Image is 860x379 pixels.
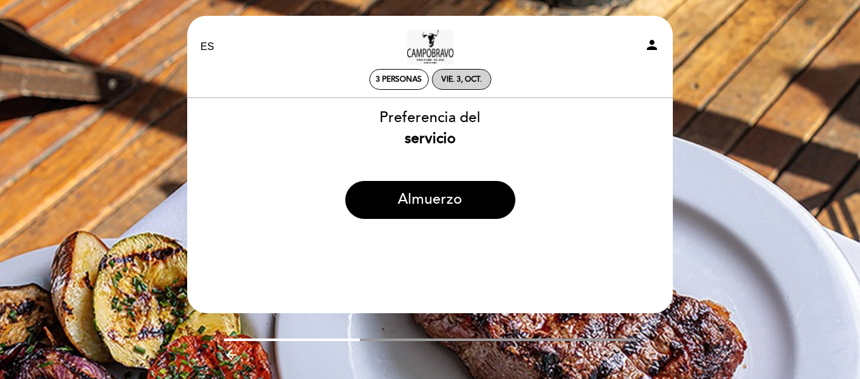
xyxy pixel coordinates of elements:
[345,181,515,219] button: Almuerzo
[376,75,422,84] span: 3 personas
[644,37,660,53] i: person
[351,30,509,65] a: Campobravo - caballito
[224,347,239,363] i: arrow_backward
[441,75,482,84] div: vie. 3, oct.
[405,130,456,147] b: servicio
[187,108,673,149] div: Preferencia del
[644,37,660,57] button: person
